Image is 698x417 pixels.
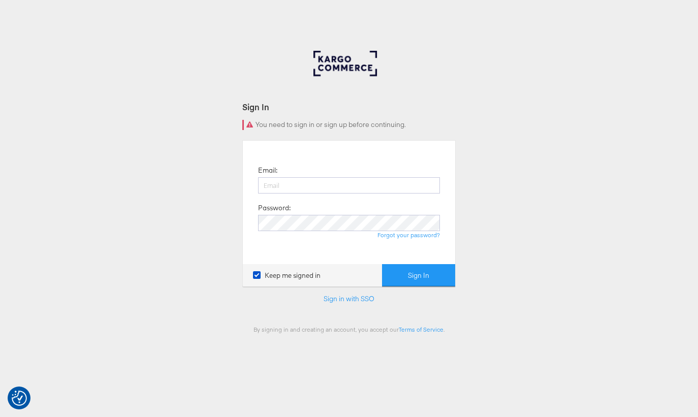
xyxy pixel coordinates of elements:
[377,231,440,239] a: Forgot your password?
[324,294,374,303] a: Sign in with SSO
[399,326,443,333] a: Terms of Service
[253,271,321,280] label: Keep me signed in
[242,101,456,113] div: Sign In
[258,203,291,213] label: Password:
[258,177,440,194] input: Email
[242,120,456,130] div: You need to sign in or sign up before continuing.
[382,264,455,287] button: Sign In
[258,166,277,175] label: Email:
[12,391,27,406] button: Consent Preferences
[242,326,456,333] div: By signing in and creating an account, you accept our .
[12,391,27,406] img: Revisit consent button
